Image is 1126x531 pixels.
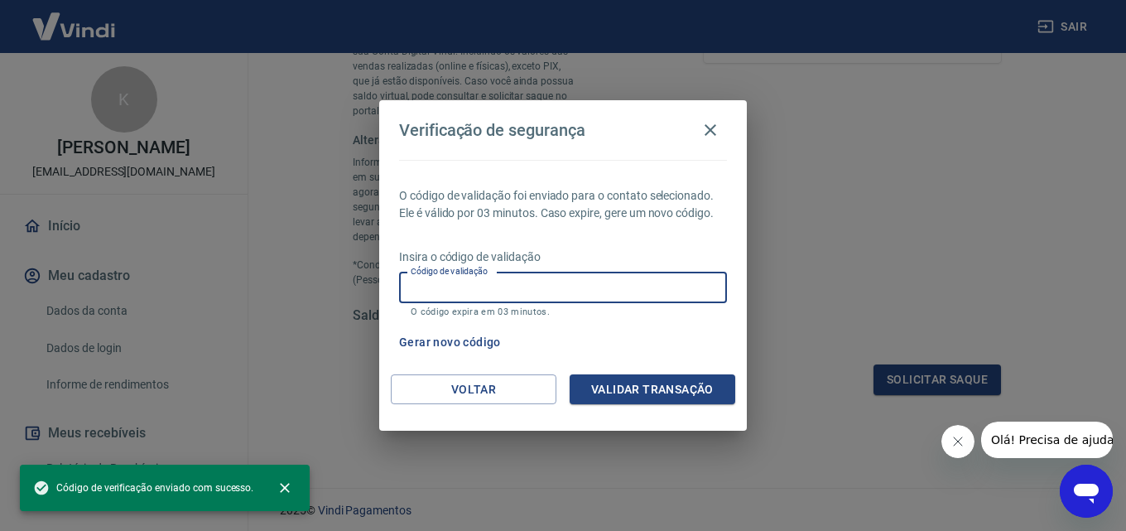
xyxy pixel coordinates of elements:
button: Voltar [391,374,556,405]
p: O código expira em 03 minutos. [411,307,715,317]
span: Olá! Precisa de ajuda? [10,12,139,25]
button: Validar transação [570,374,735,405]
p: O código de validação foi enviado para o contato selecionado. Ele é válido por 03 minutos. Caso e... [399,187,727,222]
h4: Verificação de segurança [399,120,585,140]
iframe: Mensagem da empresa [981,422,1113,458]
iframe: Botão para abrir a janela de mensagens [1060,465,1113,518]
p: Insira o código de validação [399,249,727,266]
button: close [267,470,303,506]
span: Código de verificação enviado com sucesso. [33,480,253,496]
iframe: Fechar mensagem [941,425,974,458]
label: Código de validação [411,265,488,278]
button: Gerar novo código [392,327,508,358]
